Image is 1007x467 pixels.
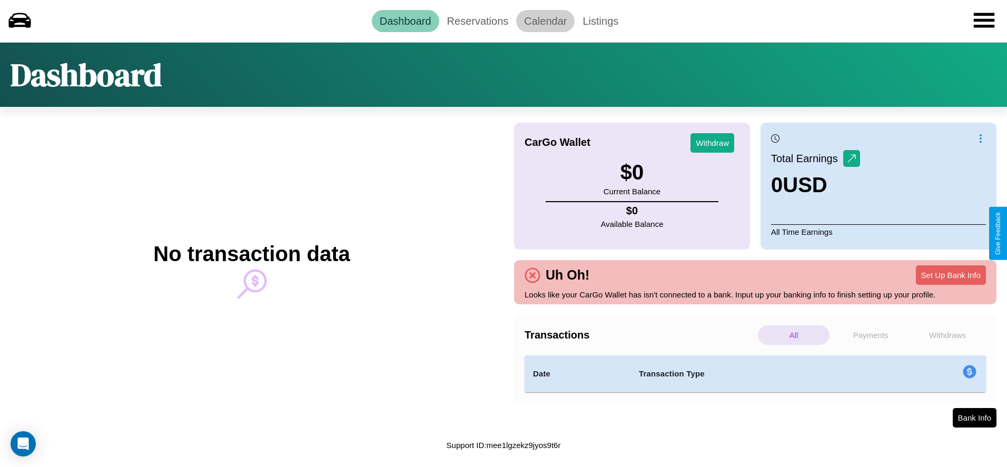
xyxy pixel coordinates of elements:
a: Dashboard [372,10,439,32]
h4: Transactions [525,329,755,341]
button: Set Up Bank Info [916,265,986,285]
button: Bank Info [953,408,996,428]
p: Total Earnings [771,149,843,168]
h4: CarGo Wallet [525,136,590,148]
h2: No transaction data [153,242,350,266]
p: Withdraws [912,325,983,345]
p: Looks like your CarGo Wallet has isn't connected to a bank. Input up your banking info to finish ... [525,287,986,302]
p: Available Balance [601,217,664,231]
h4: Uh Oh! [540,267,595,283]
p: Payments [835,325,906,345]
h3: $ 0 [604,161,660,184]
p: All [758,325,830,345]
h4: Transaction Type [639,367,877,380]
h3: 0 USD [771,173,860,197]
p: Support ID: mee1lgzekz9jyos9t6r [447,438,561,452]
p: Current Balance [604,184,660,198]
button: Withdraw [690,133,734,153]
a: Reservations [439,10,517,32]
a: Calendar [516,10,575,32]
table: simple table [525,355,986,392]
h4: $ 0 [601,205,664,217]
div: Open Intercom Messenger [11,431,36,456]
div: Give Feedback [994,212,1002,255]
a: Listings [575,10,626,32]
h4: Date [533,367,622,380]
p: All Time Earnings [771,224,986,239]
h1: Dashboard [11,53,162,96]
